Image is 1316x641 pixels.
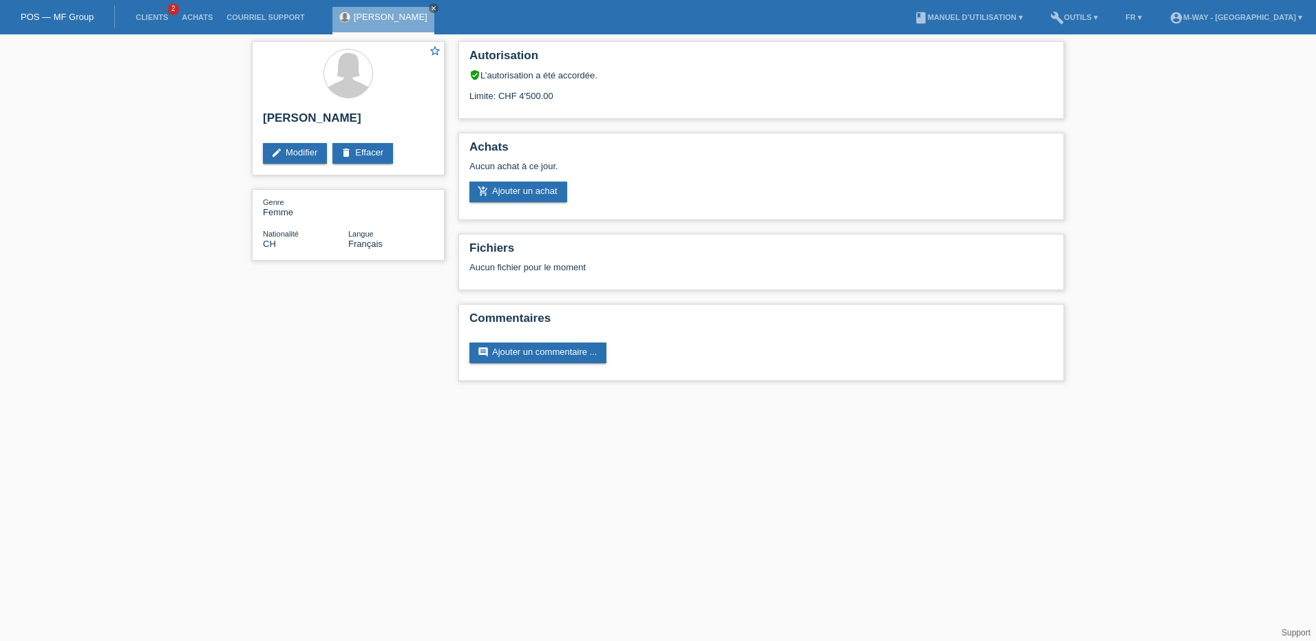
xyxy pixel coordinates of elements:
a: add_shopping_cartAjouter un achat [469,182,567,202]
h2: Commentaires [469,312,1053,332]
div: Aucun achat à ce jour. [469,161,1053,182]
div: Aucun fichier pour le moment [469,262,890,272]
span: Nationalité [263,230,299,238]
h2: Fichiers [469,241,1053,262]
h2: Autorisation [469,49,1053,69]
div: Limite: CHF 4'500.00 [469,80,1053,101]
a: star_border [429,45,441,59]
span: 2 [168,3,179,15]
a: buildOutils ▾ [1043,13,1105,21]
a: Achats [175,13,220,21]
i: delete [341,147,352,158]
a: [PERSON_NAME] [354,12,427,22]
a: close [429,3,438,13]
a: commentAjouter un commentaire ... [469,343,606,363]
span: Suisse [263,239,276,249]
i: star_border [429,45,441,57]
h2: Achats [469,140,1053,161]
a: bookManuel d’utilisation ▾ [907,13,1030,21]
a: editModifier [263,143,327,164]
a: POS — MF Group [21,12,94,22]
a: Courriel Support [220,13,311,21]
i: add_shopping_cart [478,186,489,197]
i: comment [478,347,489,358]
i: build [1050,11,1064,25]
i: verified_user [469,69,480,80]
span: Langue [348,230,374,238]
i: book [914,11,928,25]
i: account_circle [1169,11,1183,25]
h2: [PERSON_NAME] [263,111,434,132]
a: FR ▾ [1118,13,1149,21]
a: deleteEffacer [332,143,393,164]
span: Français [348,239,383,249]
a: Clients [129,13,175,21]
span: Genre [263,198,284,206]
a: Support [1282,628,1310,638]
div: L’autorisation a été accordée. [469,69,1053,80]
div: Femme [263,197,348,217]
i: close [430,5,437,12]
i: edit [271,147,282,158]
a: account_circlem-way - [GEOGRAPHIC_DATA] ▾ [1163,13,1309,21]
